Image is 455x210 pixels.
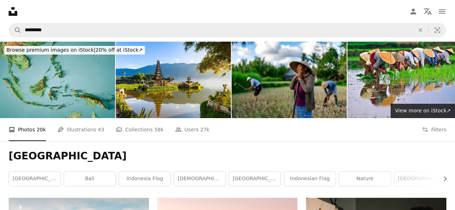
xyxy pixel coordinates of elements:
[394,172,446,186] a: [GEOGRAPHIC_DATA]
[116,42,231,118] img: Ulun Danu Bratan Temple at sunrise, Bali, Indonesia
[420,4,435,19] button: Language
[174,172,226,186] a: [DEMOGRAPHIC_DATA] people
[438,172,446,186] button: scroll list to the right
[119,172,170,186] a: indonesia flag
[58,118,104,141] a: Illustrations 43
[9,7,17,16] a: Home — Unsplash
[229,172,281,186] a: [GEOGRAPHIC_DATA]
[9,23,21,37] button: Search Unsplash
[200,126,210,134] span: 27k
[391,104,455,118] a: View more on iStock↗
[116,118,164,141] a: Collections 58k
[6,47,143,53] span: 20% off at iStock ↗
[9,23,446,37] form: Find visuals sitewide
[422,118,446,141] button: Filters
[406,4,420,19] a: Log in / Sign up
[232,42,347,118] img: Woman with a group of farmers plowing the land at a rice in a paddy in Bali
[64,172,115,186] a: bali
[435,4,449,19] button: Menu
[175,118,210,141] a: Users 27k
[98,126,104,134] span: 43
[154,126,164,134] span: 58k
[395,108,451,113] span: View more on iStock ↗
[429,23,446,37] button: Visual search
[9,150,446,163] h1: [GEOGRAPHIC_DATA]
[339,172,391,186] a: nature
[9,172,60,186] a: [GEOGRAPHIC_DATA]
[413,23,428,37] button: Clear
[284,172,336,186] a: indonesian flag
[6,47,95,53] span: Browse premium images on iStock |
